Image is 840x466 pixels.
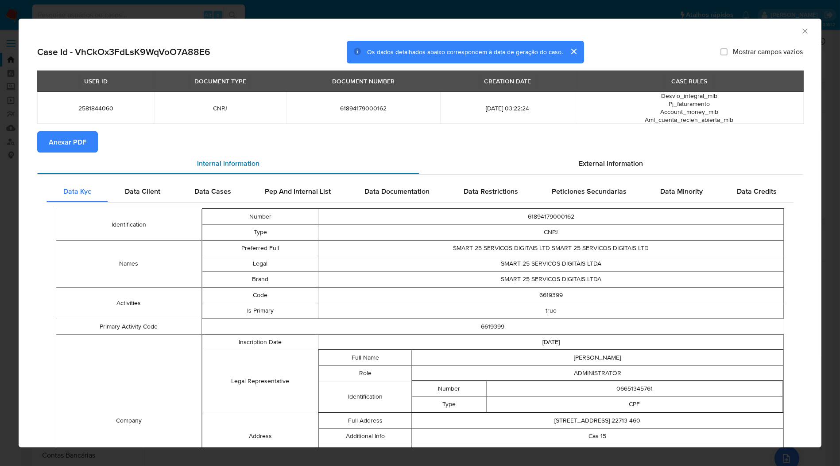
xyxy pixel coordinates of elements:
[19,19,821,447] div: closure-recommendation-modal
[319,381,412,412] td: Identification
[579,158,643,168] span: External information
[56,319,202,334] td: Primary Activity Code
[367,47,563,56] span: Os dados detalhados abaixo correspondem à data de geração do caso.
[197,158,259,168] span: Internal information
[202,287,318,303] td: Code
[733,47,803,56] span: Mostrar campos vazios
[56,240,202,287] td: Names
[669,99,710,108] span: Pj_faturamento
[464,186,518,196] span: Data Restrictions
[318,303,784,318] td: true
[202,240,318,256] td: Preferred Full
[586,447,609,456] a: Visit link
[202,350,318,413] td: Legal Representative
[660,107,718,116] span: Account_money_mlb
[319,365,412,381] td: Role
[412,396,486,412] td: Type
[486,396,783,412] td: CPF
[56,287,202,319] td: Activities
[319,428,412,444] td: Additional Info
[189,74,252,89] div: DOCUMENT TYPE
[165,104,276,112] span: CNPJ
[412,428,783,444] td: Cas 15
[319,350,412,365] td: Full Name
[412,413,783,428] td: [STREET_ADDRESS] 22713-460
[319,413,412,428] td: Full Address
[202,334,318,350] td: Inscription Date
[318,334,784,350] td: [DATE]
[37,153,803,174] div: Detailed info
[202,224,318,240] td: Type
[563,41,584,62] button: cerrar
[318,209,784,224] td: 61894179000162
[48,104,144,112] span: 2581844060
[37,131,98,153] button: Anexar PDF
[661,91,717,100] span: Desvio_integral_mlb
[318,287,784,303] td: 6619399
[319,444,412,459] td: Gmaps Link
[412,350,783,365] td: [PERSON_NAME]
[63,186,91,196] span: Data Kyc
[56,209,202,240] td: Identification
[297,104,430,112] span: 61894179000162
[202,256,318,271] td: Legal
[318,256,784,271] td: SMART 25 SERVICOS DIGITAIS LTDA
[318,271,784,287] td: SMART 25 SERVICOS DIGITAIS LTDA
[49,132,86,152] span: Anexar PDF
[79,74,113,89] div: USER ID
[265,186,331,196] span: Pep And Internal List
[552,186,627,196] span: Peticiones Secundarias
[486,381,783,396] td: 06651345761
[412,381,486,396] td: Number
[479,74,536,89] div: CREATION DATE
[202,413,318,460] td: Address
[201,319,784,334] td: 6619399
[364,186,430,196] span: Data Documentation
[37,46,210,58] h2: Case Id - VhCkOx3FdLsK9WqVoO7A88E6
[720,48,728,55] input: Mostrar campos vazios
[666,74,712,89] div: CASE RULES
[202,209,318,224] td: Number
[451,104,564,112] span: [DATE] 03:22:24
[327,74,400,89] div: DOCUMENT NUMBER
[801,27,809,35] button: Fechar a janela
[660,186,703,196] span: Data Minority
[737,186,777,196] span: Data Credits
[194,186,231,196] span: Data Cases
[46,180,794,202] div: Detailed internal info
[202,303,318,318] td: Is Primary
[318,240,784,256] td: SMART 25 SERVICOS DIGITAIS LTD SMART 25 SERVICOS DIGITAIS LTD
[202,271,318,287] td: Brand
[645,115,733,124] span: Aml_cuenta_recien_abierta_mlb
[412,365,783,381] td: ADMINISTRATOR
[318,224,784,240] td: CNPJ
[125,186,160,196] span: Data Client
